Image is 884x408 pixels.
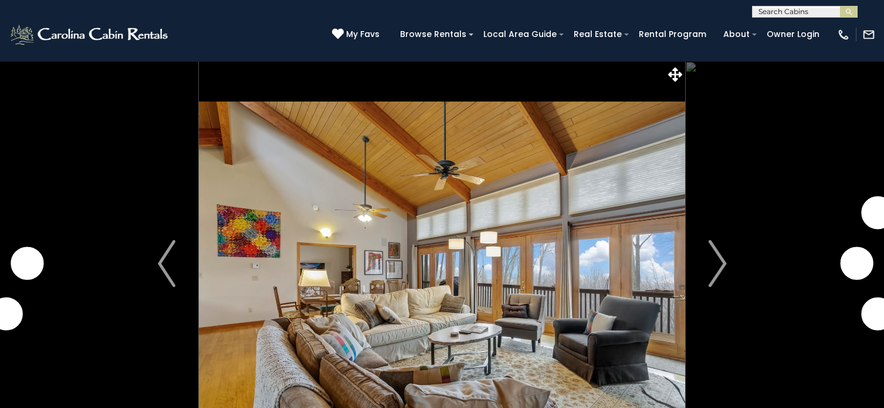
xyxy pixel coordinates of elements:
a: Real Estate [568,25,628,43]
a: Local Area Guide [477,25,563,43]
a: My Favs [332,28,382,41]
img: phone-regular-white.png [837,28,850,41]
a: About [717,25,756,43]
img: arrow [158,240,175,287]
a: Browse Rentals [394,25,472,43]
img: mail-regular-white.png [862,28,875,41]
img: White-1-2.png [9,23,171,46]
a: Owner Login [761,25,825,43]
img: arrow [709,240,726,287]
span: My Favs [346,28,380,41]
a: Rental Program [633,25,712,43]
